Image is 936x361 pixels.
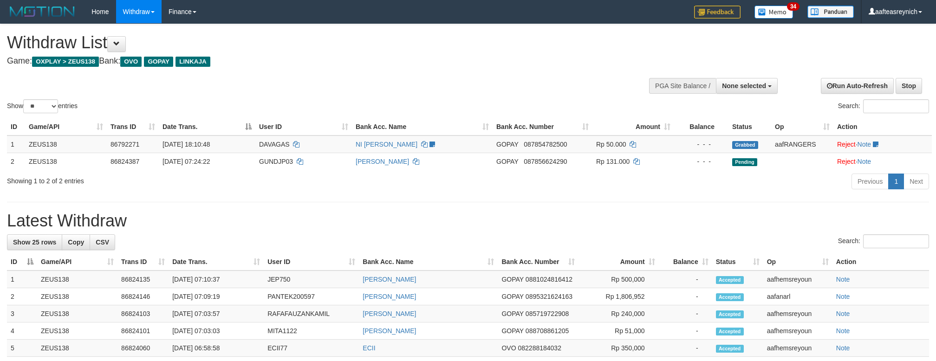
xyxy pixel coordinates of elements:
td: 1 [7,271,37,288]
th: Amount: activate to sort column ascending [578,253,659,271]
span: Accepted [716,293,744,301]
span: GOPAY [144,57,173,67]
a: Note [858,158,871,165]
td: 4 [7,322,37,340]
th: ID: activate to sort column descending [7,253,37,271]
td: aafhemsreyoun [763,322,832,340]
th: Trans ID: activate to sort column ascending [117,253,169,271]
th: Action [833,118,932,135]
span: None selected [722,82,766,90]
td: - [659,271,712,288]
span: Accepted [716,310,744,318]
span: GOPAY [501,293,523,300]
h1: Withdraw List [7,33,615,52]
span: Copy 082288184032 to clipboard [518,344,561,352]
td: 2 [7,153,25,170]
input: Search: [863,234,929,248]
button: None selected [716,78,778,94]
select: Showentries [23,99,58,113]
span: GOPAY [496,141,518,148]
a: Previous [851,174,889,189]
td: aafhemsreyoun [763,305,832,322]
span: LINKAJA [175,57,210,67]
th: Bank Acc. Number: activate to sort column ascending [493,118,592,135]
span: Accepted [716,276,744,284]
td: [DATE] 07:03:57 [169,305,264,322]
a: Note [836,344,850,352]
td: - [659,322,712,340]
img: Button%20Memo.svg [754,6,793,19]
th: Bank Acc. Number: activate to sort column ascending [498,253,578,271]
span: Copy [68,239,84,246]
td: ZEUS138 [37,288,117,305]
span: GOPAY [501,276,523,283]
span: Copy 0895321624163 to clipboard [526,293,572,300]
span: 34 [787,2,799,11]
label: Show entries [7,99,78,113]
h4: Game: Bank: [7,57,615,66]
a: NI [PERSON_NAME] [356,141,417,148]
a: Show 25 rows [7,234,62,250]
span: Copy 087856624290 to clipboard [524,158,567,165]
td: · [833,135,932,153]
a: [PERSON_NAME] [363,276,416,283]
div: PGA Site Balance / [649,78,716,94]
span: Copy 088708861205 to clipboard [526,327,569,335]
td: 1 [7,135,25,153]
td: [DATE] 07:03:03 [169,322,264,340]
a: 1 [888,174,904,189]
span: Grabbed [732,141,758,149]
td: ZEUS138 [37,305,117,322]
td: 5 [7,340,37,357]
th: Balance [674,118,728,135]
td: - [659,340,712,357]
th: User ID: activate to sort column ascending [255,118,352,135]
a: [PERSON_NAME] [363,327,416,335]
th: Action [832,253,929,271]
label: Search: [838,234,929,248]
span: [DATE] 07:24:22 [162,158,210,165]
td: 2 [7,288,37,305]
span: Accepted [716,328,744,335]
span: GOPAY [501,327,523,335]
a: Stop [896,78,922,94]
span: Show 25 rows [13,239,56,246]
td: 3 [7,305,37,322]
a: [PERSON_NAME] [356,158,409,165]
span: OXPLAY > ZEUS138 [32,57,99,67]
span: Copy 087854782500 to clipboard [524,141,567,148]
img: MOTION_logo.png [7,5,78,19]
th: Balance: activate to sort column ascending [659,253,712,271]
td: - [659,288,712,305]
span: GUNDJP03 [259,158,293,165]
a: Note [836,310,850,317]
td: ZEUS138 [37,322,117,340]
div: Showing 1 to 2 of 2 entries [7,173,383,186]
td: 86824135 [117,271,169,288]
a: [PERSON_NAME] [363,310,416,317]
th: Bank Acc. Name: activate to sort column ascending [352,118,493,135]
th: Game/API: activate to sort column ascending [37,253,117,271]
td: Rp 500,000 [578,271,659,288]
td: RAFAFAUZANKAMIL [264,305,359,322]
td: 86824101 [117,322,169,340]
td: aafanarl [763,288,832,305]
td: Rp 51,000 [578,322,659,340]
td: - [659,305,712,322]
a: [PERSON_NAME] [363,293,416,300]
img: panduan.png [807,6,854,18]
th: Op: activate to sort column ascending [763,253,832,271]
span: CSV [96,239,109,246]
th: Op: activate to sort column ascending [771,118,833,135]
td: ECII77 [264,340,359,357]
a: Reject [837,158,856,165]
th: Game/API: activate to sort column ascending [25,118,107,135]
th: Amount: activate to sort column ascending [592,118,674,135]
a: CSV [90,234,115,250]
th: Date Trans.: activate to sort column descending [159,118,255,135]
span: OVO [501,344,516,352]
span: 86792271 [110,141,139,148]
span: [DATE] 18:10:48 [162,141,210,148]
input: Search: [863,99,929,113]
td: JEP750 [264,271,359,288]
